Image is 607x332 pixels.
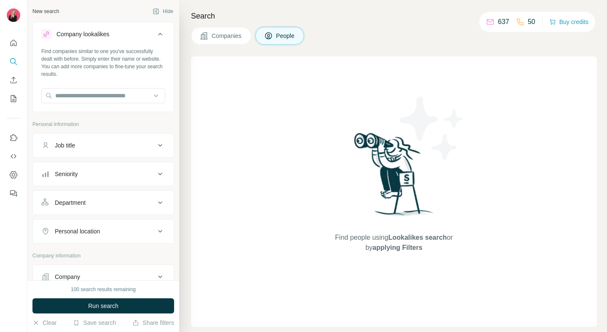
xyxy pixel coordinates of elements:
button: Dashboard [7,167,20,182]
button: Run search [32,298,174,313]
button: Feedback [7,186,20,201]
span: Companies [212,32,242,40]
div: Department [55,198,86,207]
span: Find people using or by [326,233,461,253]
div: Find companies similar to one you've successfully dealt with before. Simply enter their name or w... [41,48,165,78]
button: Clear [32,319,56,327]
button: Personal location [33,221,174,241]
div: 100 search results remaining [71,286,136,293]
p: Personal information [32,120,174,128]
img: Surfe Illustration - Woman searching with binoculars [350,131,438,225]
h4: Search [191,10,597,22]
span: Lookalikes search [388,234,447,241]
button: Save search [73,319,116,327]
div: Personal location [55,227,100,236]
button: Company lookalikes [33,24,174,48]
img: Surfe Illustration - Stars [394,90,470,166]
button: Share filters [132,319,174,327]
button: Department [33,193,174,213]
p: 637 [498,17,509,27]
button: My lists [7,91,20,106]
button: Buy credits [549,16,588,28]
button: Company [33,267,174,287]
div: Job title [55,141,75,150]
span: Run search [88,302,118,310]
img: Avatar [7,8,20,22]
div: Seniority [55,170,78,178]
button: Hide [147,5,179,18]
button: Seniority [33,164,174,184]
div: New search [32,8,59,15]
button: Enrich CSV [7,72,20,88]
p: 50 [528,17,535,27]
div: Company [55,273,80,281]
div: Company lookalikes [56,30,109,38]
span: People [276,32,295,40]
span: applying Filters [373,244,422,251]
button: Search [7,54,20,69]
button: Job title [33,135,174,155]
p: Company information [32,252,174,260]
button: Use Surfe on LinkedIn [7,130,20,145]
button: Quick start [7,35,20,51]
button: Use Surfe API [7,149,20,164]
